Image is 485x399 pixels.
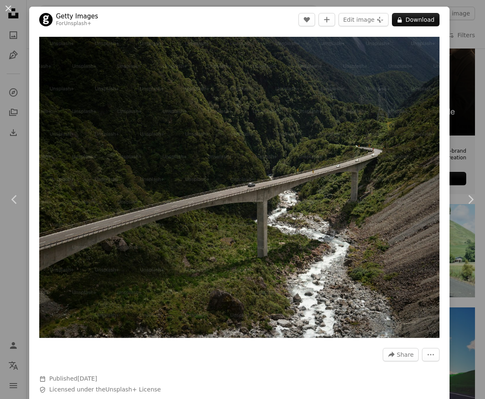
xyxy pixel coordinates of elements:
button: Share this image [383,348,419,361]
button: Edit image [338,13,389,26]
img: Cars driving on Otira Viaduct concrete bridge over green alpine valley river at Arthurs Pass Sout... [39,37,440,338]
a: Unsplash+ [64,20,91,26]
span: Share [397,348,414,361]
a: Next [456,159,485,240]
button: Like [298,13,315,26]
span: Published [49,375,97,382]
a: Unsplash+ License [106,386,161,393]
button: More Actions [422,348,440,361]
button: Zoom in on this image [39,37,440,338]
span: Licensed under the [49,386,161,394]
img: Go to Getty Images's profile [39,13,53,26]
button: Download [392,13,440,26]
time: August 5, 2025 at 9:01:41 AM GMT+12 [77,375,97,382]
div: For [56,20,98,27]
button: Add to Collection [318,13,335,26]
a: Getty Images [56,12,98,20]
